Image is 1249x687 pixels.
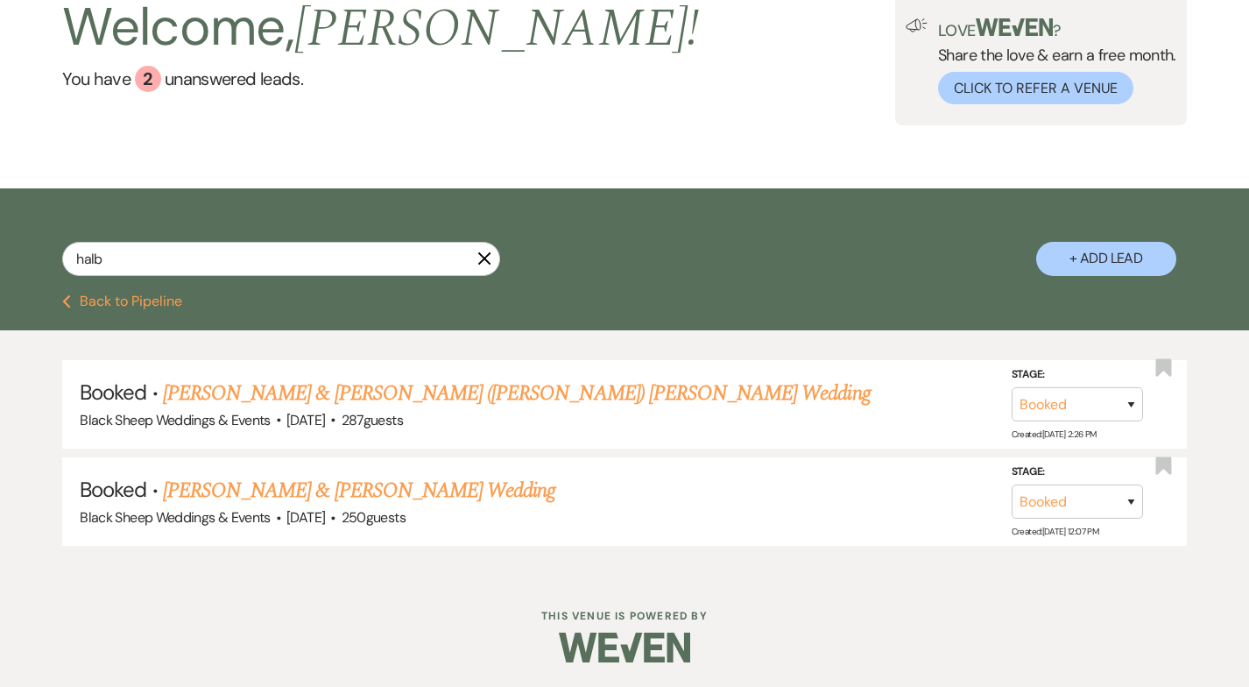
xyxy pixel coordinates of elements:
[559,617,690,678] img: Weven Logo
[80,476,146,503] span: Booked
[342,411,403,429] span: 287 guests
[1012,463,1143,482] label: Stage:
[62,294,182,308] button: Back to Pipeline
[938,18,1176,39] p: Love ?
[342,508,406,527] span: 250 guests
[80,379,146,406] span: Booked
[1036,242,1176,276] button: + Add Lead
[1012,428,1097,440] span: Created: [DATE] 2:26 PM
[1012,365,1143,384] label: Stage:
[80,508,270,527] span: Black Sheep Weddings & Events
[928,18,1176,104] div: Share the love & earn a free month.
[62,242,500,276] input: Search by name, event date, email address or phone number
[1012,526,1098,537] span: Created: [DATE] 12:07 PM
[62,66,699,92] a: You have 2 unanswered leads.
[163,378,871,409] a: [PERSON_NAME] & [PERSON_NAME] ([PERSON_NAME]) [PERSON_NAME] Wedding
[976,18,1054,36] img: weven-logo-green.svg
[80,411,270,429] span: Black Sheep Weddings & Events
[135,66,161,92] div: 2
[163,475,555,506] a: [PERSON_NAME] & [PERSON_NAME] Wedding
[286,508,325,527] span: [DATE]
[906,18,928,32] img: loud-speaker-illustration.svg
[286,411,325,429] span: [DATE]
[938,72,1133,104] button: Click to Refer a Venue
